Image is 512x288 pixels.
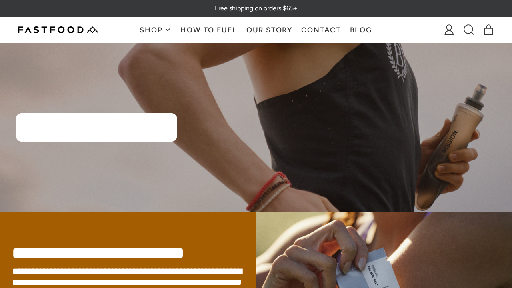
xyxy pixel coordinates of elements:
img: Fastfood [18,26,98,33]
a: Our Story [242,17,297,42]
span: Shop [140,26,164,34]
a: Contact [297,17,345,42]
button: Shop [135,17,176,42]
a: How To Fuel [176,17,242,42]
a: Blog [345,17,377,42]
